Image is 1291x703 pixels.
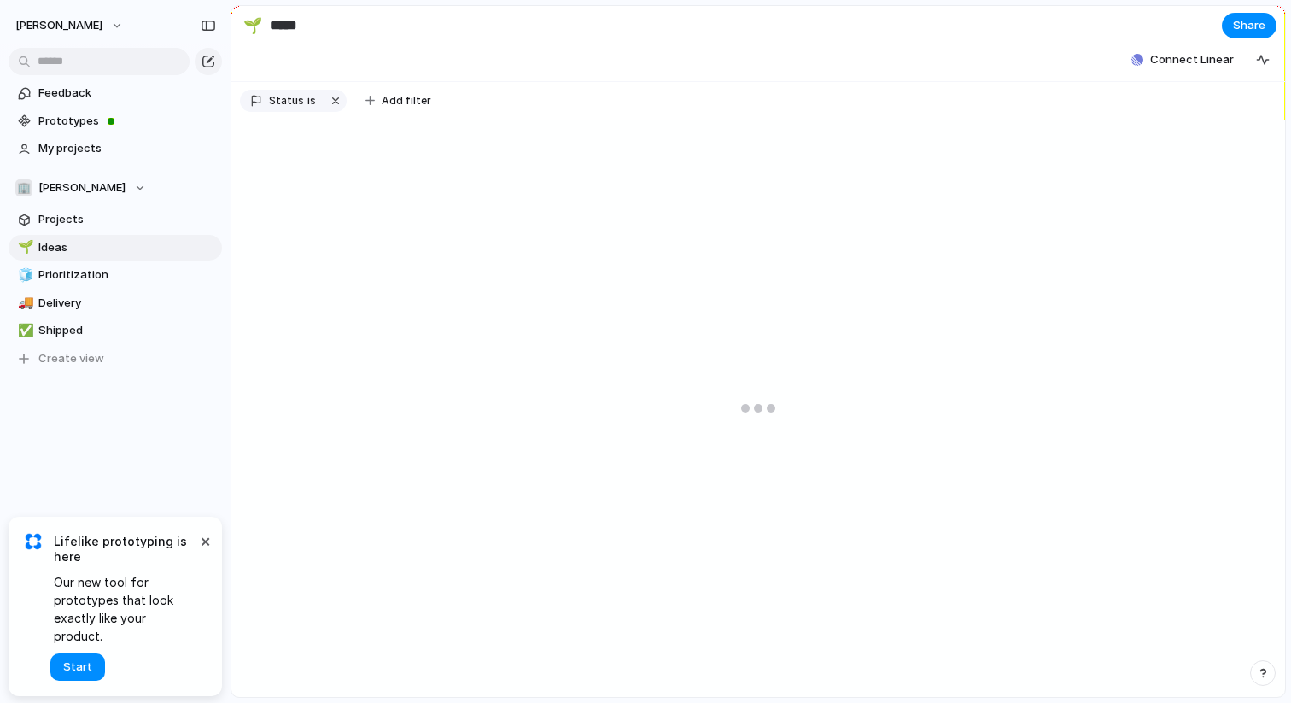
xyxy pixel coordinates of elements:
button: 🏢[PERSON_NAME] [9,175,222,201]
span: Delivery [38,295,216,312]
a: Projects [9,207,222,232]
span: Projects [38,211,216,228]
span: Feedback [38,85,216,102]
span: Start [63,659,92,676]
div: 🚚 [18,293,30,313]
a: Prototypes [9,108,222,134]
button: Start [50,653,105,681]
span: Shipped [38,322,216,339]
span: Our new tool for prototypes that look exactly like your product. [54,573,196,645]
button: 🌱 [239,12,266,39]
a: 🧊Prioritization [9,262,222,288]
span: [PERSON_NAME] [15,17,102,34]
a: Feedback [9,80,222,106]
button: 🧊 [15,267,32,284]
span: Prototypes [38,113,216,130]
a: 🚚Delivery [9,290,222,316]
div: 🧊 [18,266,30,285]
span: Status [269,93,304,108]
div: 🌱 [243,14,262,37]
span: Ideas [38,239,216,256]
span: [PERSON_NAME] [38,179,126,196]
div: 🏢 [15,179,32,196]
button: 🚚 [15,295,32,312]
button: [PERSON_NAME] [8,12,132,39]
span: Connect Linear [1150,51,1234,68]
button: ✅ [15,322,32,339]
button: 🌱 [15,239,32,256]
span: is [307,93,316,108]
a: My projects [9,136,222,161]
span: Create view [38,350,104,367]
span: Prioritization [38,267,216,284]
span: Share [1233,17,1265,34]
span: Add filter [382,93,431,108]
button: is [304,91,319,110]
span: My projects [38,140,216,157]
button: Create view [9,346,222,372]
button: Connect Linear [1125,47,1241,73]
div: 🌱 [18,237,30,257]
button: Dismiss [195,530,215,551]
span: Lifelike prototyping is here [54,534,196,565]
button: Add filter [355,89,441,113]
div: ✅ [18,321,30,341]
a: 🌱Ideas [9,235,222,261]
a: ✅Shipped [9,318,222,343]
button: Share [1222,13,1276,38]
